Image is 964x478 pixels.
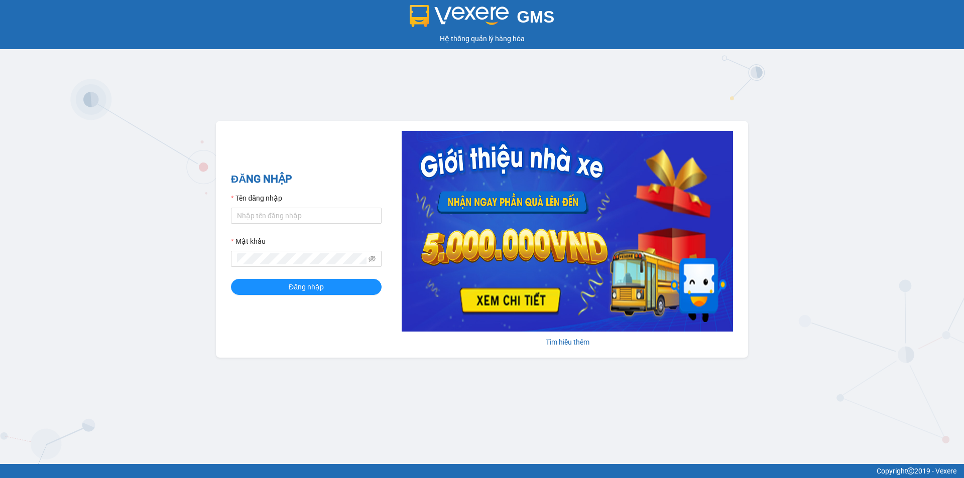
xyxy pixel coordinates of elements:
button: Đăng nhập [231,279,382,295]
label: Mật khẩu [231,236,266,247]
input: Tên đăng nhập [231,208,382,224]
span: copyright [907,467,914,474]
span: GMS [517,8,554,26]
input: Mật khẩu [237,253,367,264]
div: Tìm hiểu thêm [402,337,733,348]
span: eye-invisible [369,255,376,262]
img: logo 2 [410,5,509,27]
a: GMS [410,15,555,23]
h2: ĐĂNG NHẬP [231,171,382,188]
div: Hệ thống quản lý hàng hóa [3,33,961,44]
label: Tên đăng nhập [231,193,282,204]
span: Đăng nhập [289,281,324,292]
img: banner-0 [402,131,733,332]
div: Copyright 2019 - Vexere [8,465,956,476]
